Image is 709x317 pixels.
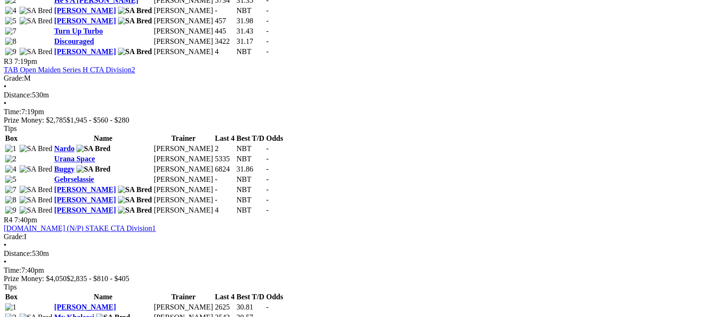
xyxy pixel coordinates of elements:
[214,16,235,26] td: 457
[5,155,16,163] img: 2
[4,57,13,65] span: R3
[14,57,37,65] span: 7:19pm
[153,165,213,174] td: [PERSON_NAME]
[266,165,268,173] span: -
[4,74,705,83] div: M
[214,165,235,174] td: 6824
[20,48,53,56] img: SA Bred
[236,154,265,164] td: NBT
[236,16,265,26] td: 31.98
[5,175,16,184] img: 5
[118,206,152,214] img: SA Bred
[153,206,213,215] td: [PERSON_NAME]
[5,165,16,173] img: 4
[266,206,268,214] span: -
[214,47,235,56] td: 4
[153,154,213,164] td: [PERSON_NAME]
[266,145,268,152] span: -
[266,37,268,45] span: -
[5,196,16,204] img: 8
[20,196,53,204] img: SA Bred
[5,134,18,142] span: Box
[153,47,213,56] td: [PERSON_NAME]
[214,37,235,46] td: 3422
[153,195,213,205] td: [PERSON_NAME]
[4,216,13,224] span: R4
[4,233,705,241] div: I
[214,6,235,15] td: -
[266,48,268,55] span: -
[118,186,152,194] img: SA Bred
[5,37,16,46] img: 8
[5,186,16,194] img: 7
[236,195,265,205] td: NBT
[67,275,130,283] span: $2,835 - $810 - $405
[118,48,152,56] img: SA Bred
[76,165,110,173] img: SA Bred
[214,195,235,205] td: -
[5,17,16,25] img: 5
[20,145,53,153] img: SA Bred
[20,206,53,214] img: SA Bred
[5,48,16,56] img: 9
[4,249,32,257] span: Distance:
[5,27,16,35] img: 7
[4,233,24,241] span: Grade:
[266,303,268,311] span: -
[266,134,283,143] th: Odds
[266,196,268,204] span: -
[54,155,95,163] a: Urana Space
[153,292,213,302] th: Trainer
[4,249,705,258] div: 530m
[4,66,135,74] a: TAB Open Maiden Series H CTA Division2
[118,196,152,204] img: SA Bred
[4,266,21,274] span: Time:
[76,145,110,153] img: SA Bred
[4,275,705,283] div: Prize Money: $4,050
[54,292,152,302] th: Name
[20,7,53,15] img: SA Bred
[266,17,268,25] span: -
[118,7,152,15] img: SA Bred
[4,74,24,82] span: Grade:
[214,185,235,194] td: -
[236,47,265,56] td: NBT
[153,185,213,194] td: [PERSON_NAME]
[4,91,705,99] div: 530m
[5,303,16,311] img: 1
[54,48,116,55] a: [PERSON_NAME]
[214,303,235,312] td: 2625
[54,165,75,173] a: Buggy
[4,241,7,249] span: •
[214,175,235,184] td: -
[153,175,213,184] td: [PERSON_NAME]
[153,303,213,312] td: [PERSON_NAME]
[266,186,268,193] span: -
[4,83,7,90] span: •
[20,186,53,194] img: SA Bred
[14,216,37,224] span: 7:40pm
[236,206,265,215] td: NBT
[236,37,265,46] td: 31.17
[236,6,265,15] td: NBT
[266,155,268,163] span: -
[4,224,156,232] a: [DOMAIN_NAME] (N/P) STAKE CTA Division1
[153,16,213,26] td: [PERSON_NAME]
[54,145,75,152] a: Nardo
[266,27,268,35] span: -
[5,206,16,214] img: 9
[236,144,265,153] td: NBT
[214,292,235,302] th: Last 4
[54,206,116,214] a: [PERSON_NAME]
[153,27,213,36] td: [PERSON_NAME]
[54,175,94,183] a: Gebrselassie
[214,134,235,143] th: Last 4
[54,17,116,25] a: [PERSON_NAME]
[4,258,7,266] span: •
[20,165,53,173] img: SA Bred
[54,37,94,45] a: Discouraged
[4,108,705,116] div: 7:19pm
[5,7,16,15] img: 4
[54,186,116,193] a: [PERSON_NAME]
[4,99,7,107] span: •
